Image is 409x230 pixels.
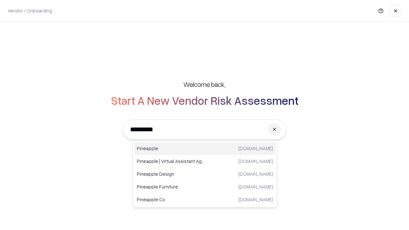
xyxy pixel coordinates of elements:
h2: Start A New Vendor Risk Assessment [111,94,298,107]
div: Suggestions [133,141,277,208]
p: Pineapple Co [137,196,205,203]
p: Pineapple Furniture [137,183,205,190]
p: Pineapple | Virtual Assistant Agency [137,158,205,165]
p: [DOMAIN_NAME] [238,183,273,190]
p: [DOMAIN_NAME] [238,196,273,203]
h5: Welcome back, [183,80,226,89]
p: [DOMAIN_NAME] [238,158,273,165]
p: Pineapple Design [137,171,205,177]
p: Pineapple [137,145,205,152]
p: [DOMAIN_NAME] [238,145,273,152]
p: Vendor / Onboarding [8,7,52,14]
p: [DOMAIN_NAME] [238,171,273,177]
